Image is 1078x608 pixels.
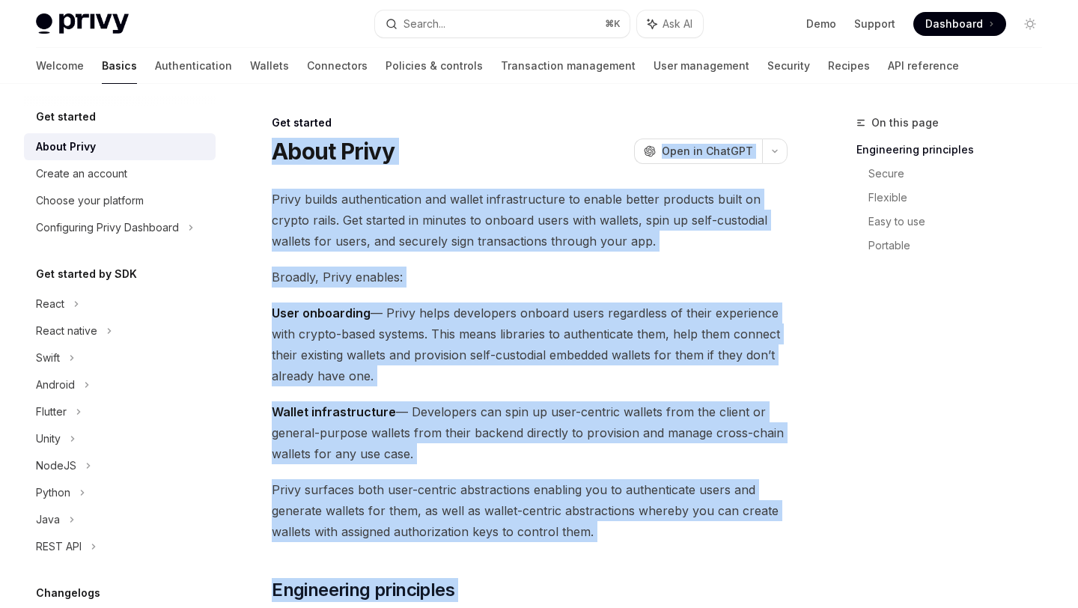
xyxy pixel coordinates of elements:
div: Python [36,484,70,502]
button: Ask AI [637,10,703,37]
a: Portable [868,234,1054,258]
a: Demo [806,16,836,31]
span: Ask AI [663,16,692,31]
a: Basics [102,48,137,84]
a: Secure [868,162,1054,186]
span: — Privy helps developers onboard users regardless of their experience with crypto-based systems. ... [272,303,788,386]
div: Java [36,511,60,529]
a: Wallets [250,48,289,84]
div: Unity [36,430,61,448]
span: Privy surfaces both user-centric abstractions enabling you to authenticate users and generate wal... [272,479,788,542]
div: Configuring Privy Dashboard [36,219,179,237]
a: Engineering principles [856,138,1054,162]
a: Welcome [36,48,84,84]
span: Engineering principles [272,578,454,602]
span: On this page [871,114,939,132]
span: Broadly, Privy enables: [272,267,788,288]
button: Search...⌘K [375,10,629,37]
div: Choose your platform [36,192,144,210]
div: Swift [36,349,60,367]
h5: Changelogs [36,584,100,602]
button: Open in ChatGPT [634,139,762,164]
h1: About Privy [272,138,395,165]
div: Get started [272,115,788,130]
a: Create an account [24,160,216,187]
div: Android [36,376,75,394]
a: Policies & controls [386,48,483,84]
a: Authentication [155,48,232,84]
div: React native [36,322,97,340]
a: Dashboard [913,12,1006,36]
span: — Developers can spin up user-centric wallets from the client or general-purpose wallets from the... [272,401,788,464]
div: Search... [404,15,445,33]
span: Open in ChatGPT [662,144,753,159]
a: Support [854,16,895,31]
a: Security [767,48,810,84]
img: light logo [36,13,129,34]
a: About Privy [24,133,216,160]
div: NodeJS [36,457,76,475]
div: React [36,295,64,313]
a: Easy to use [868,210,1054,234]
a: User management [654,48,749,84]
span: Privy builds authentication and wallet infrastructure to enable better products built on crypto r... [272,189,788,252]
button: Toggle dark mode [1018,12,1042,36]
a: Transaction management [501,48,636,84]
span: Dashboard [925,16,983,31]
a: Recipes [828,48,870,84]
a: Connectors [307,48,368,84]
div: About Privy [36,138,96,156]
div: Flutter [36,403,67,421]
a: Flexible [868,186,1054,210]
span: ⌘ K [605,18,621,30]
a: Choose your platform [24,187,216,214]
a: API reference [888,48,959,84]
h5: Get started [36,108,96,126]
div: Create an account [36,165,127,183]
strong: User onboarding [272,305,371,320]
h5: Get started by SDK [36,265,137,283]
div: REST API [36,538,82,556]
strong: Wallet infrastructure [272,404,396,419]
